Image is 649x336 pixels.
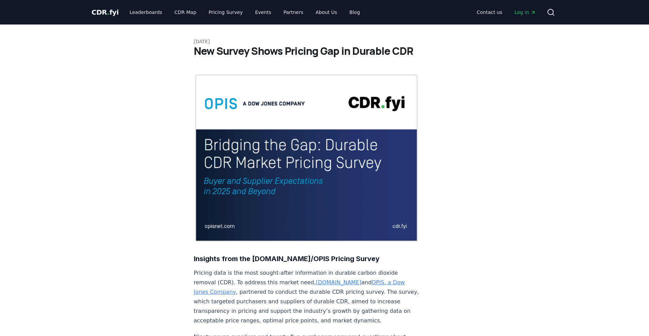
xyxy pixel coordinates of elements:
[124,6,365,18] nav: Main
[250,6,277,18] a: Events
[471,6,508,18] a: Contact us
[194,255,380,263] strong: Insights from the [DOMAIN_NAME]/OPIS Pricing Survey
[316,279,361,286] a: [DOMAIN_NAME]
[509,6,541,18] a: Log in
[92,8,119,16] span: CDR fyi
[169,6,202,18] a: CDR Map
[194,74,419,242] img: blog post image
[124,6,168,18] a: Leaderboards
[344,6,366,18] a: Blog
[107,8,109,16] span: .
[194,45,455,57] h1: New Survey Shows Pricing Gap in Durable CDR
[310,6,342,18] a: About Us
[194,268,419,325] p: Pricing data is the most sought-after information in durable carbon dioxide removal (CDR). To add...
[514,9,536,16] span: Log in
[278,6,309,18] a: Partners
[471,6,541,18] nav: Main
[92,7,119,17] a: CDR.fyi
[194,38,455,45] p: [DATE]
[203,6,248,18] a: Pricing Survey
